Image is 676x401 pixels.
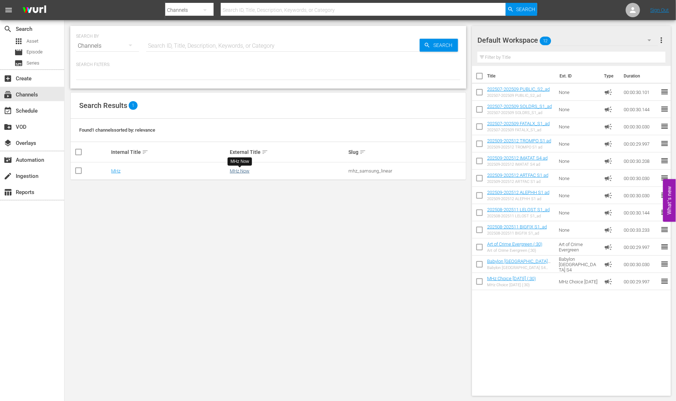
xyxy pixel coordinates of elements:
td: None [556,84,601,101]
td: None [556,101,601,118]
span: sort [262,149,268,155]
td: 00:00:30.030 [621,187,660,204]
a: 202508-202511 LELOST S1_ad [487,207,550,212]
span: reorder [660,208,669,217]
span: Ad [604,88,613,96]
span: Overlays [4,139,12,147]
span: sort [142,149,148,155]
span: Found 1 channels sorted by: relevance [79,127,155,133]
span: Ad [604,157,613,165]
a: 202508-202511 BIGFIX S1_ad [487,224,547,230]
span: Create [4,74,12,83]
span: reorder [660,191,669,199]
div: 202508-202511 BIGFIX S1_ad [487,231,547,236]
td: 00:00:33.233 [621,221,660,239]
span: reorder [660,105,669,113]
span: reorder [660,139,669,148]
div: Babylon [GEOGRAPHIC_DATA] S4 (:30) [487,265,553,270]
p: Search Filters: [76,62,461,68]
td: None [556,221,601,239]
img: ans4CAIJ8jUAAAAAAAAAAAAAAAAAAAAAAAAgQb4GAAAAAAAAAAAAAAAAAAAAAAAAJMjXAAAAAAAAAAAAAAAAAAAAAAAAgAT5G... [17,2,52,19]
td: MHz Choice [DATE] [556,273,601,290]
button: more_vert [657,32,666,49]
div: mhz_samsung_linear [348,168,465,174]
a: MHz Choice [DATE] (:30) [487,276,536,281]
th: Duration [619,66,662,86]
span: reorder [660,156,669,165]
span: Schedule [4,107,12,115]
div: 202509-202512 ALEPHH S1 ad [487,197,549,201]
span: 12 [540,33,551,48]
a: 202507-202509 PUBLIC_S2_ad [487,86,550,92]
span: Search [4,25,12,33]
div: 202507-202509 SOLDRS_S1_ad [487,110,552,115]
span: Ad [604,226,613,234]
span: reorder [660,122,669,131]
button: Search [506,3,537,16]
div: External Title [230,148,346,156]
span: Episode [14,48,23,57]
button: Search [420,39,458,52]
span: Episode [27,48,43,56]
div: 202507-202509 FATALX_S1_ad [487,128,550,132]
span: Asset [14,37,23,46]
div: Art of Crime Evergreen (:30) [487,248,542,253]
span: Series [14,59,23,67]
a: Babylon [GEOGRAPHIC_DATA] S4 (:30) [487,259,551,269]
span: Asset [27,38,38,45]
span: more_vert [657,36,666,44]
td: 00:00:30.101 [621,84,660,101]
div: 202508-202511 LELOST S1_ad [487,214,550,218]
a: 202509-202512 IMATAT S4 ad [487,155,548,161]
span: Automation [4,156,12,164]
span: Ad [604,191,613,200]
span: Ad [604,208,613,217]
div: 202509-202512 TROMPO S1 ad [487,145,551,150]
span: Reports [4,188,12,197]
th: Type [600,66,619,86]
div: Internal Title [111,148,228,156]
td: None [556,152,601,170]
td: 00:00:29.997 [621,135,660,152]
td: 00:00:29.997 [621,273,660,290]
span: Search [430,39,458,52]
span: Ad [604,243,613,251]
td: 00:00:30.144 [621,204,660,221]
span: reorder [660,225,669,234]
td: None [556,170,601,187]
span: VOD [4,123,12,131]
a: 202509-202512 ALEPHH S1 ad [487,190,549,195]
span: Ad [604,174,613,183]
span: Ad [604,260,613,269]
span: Channels [4,90,12,99]
a: Art of Crime Evergreen (:30) [487,241,542,247]
div: 202509-202512 IMATAT S4 ad [487,162,548,167]
span: sort [360,149,366,155]
div: Channels [76,36,139,56]
a: 202509-202512 ARTFAC S1 ad [487,173,548,178]
div: 202509-202512 ARTFAC S1 ad [487,179,548,184]
a: Sign Out [651,7,669,13]
div: Slug [348,148,465,156]
td: 00:00:30.030 [621,170,660,187]
span: reorder [660,174,669,182]
div: MHz Now [230,159,249,165]
button: Open Feedback Widget [663,179,676,222]
td: Babylon [GEOGRAPHIC_DATA] S4 [556,256,601,273]
span: Ingestion [4,172,12,180]
td: None [556,118,601,135]
span: Series [27,60,39,67]
span: reorder [660,277,669,286]
div: MHz Choice [DATE] (:30) [487,283,536,287]
td: 00:00:30.144 [621,101,660,118]
td: 00:00:30.208 [621,152,660,170]
a: 202507-202509 FATALX_S1_ad [487,121,550,126]
td: 00:00:30.030 [621,118,660,135]
span: reorder [660,88,669,96]
div: Default Workspace [477,30,658,50]
span: Ad [604,140,613,148]
a: MHz [111,168,120,174]
div: 202507-202509 PUBLIC_S2_ad [487,93,550,98]
a: 202507-202509 SOLDRS_S1_ad [487,104,552,109]
td: None [556,187,601,204]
